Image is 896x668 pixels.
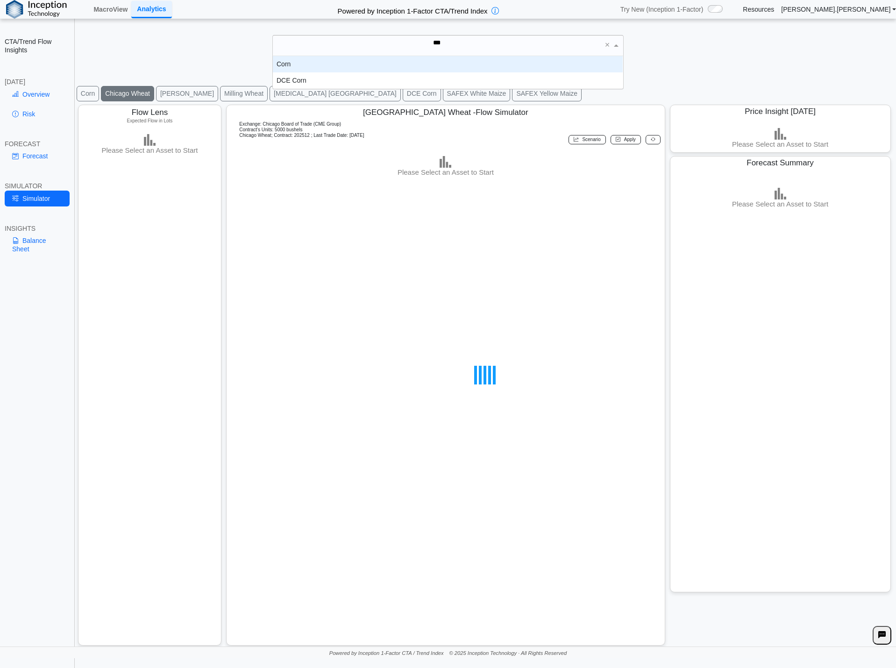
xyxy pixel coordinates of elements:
button: SAFEX White Maize [443,86,511,101]
div: INSIGHTS [5,224,70,233]
span: × [605,41,610,49]
span: Clear value [604,36,612,56]
a: Simulator [5,191,70,206]
button: Milling Wheat [220,86,268,101]
h2: CTA/Trend Flow Insights [5,37,70,54]
a: Overview [5,86,70,102]
a: Forecast [5,148,70,164]
button: Corn [77,86,99,101]
button: SAFEX Yellow Maize [512,86,582,101]
div: [DATE] [5,78,70,86]
button: [MEDICAL_DATA] [GEOGRAPHIC_DATA] [270,86,401,101]
button: Chicago Wheat [101,86,154,101]
a: Analytics [131,1,171,18]
a: Balance Sheet [5,233,70,257]
span: Try New (Inception 1-Factor) [620,5,704,14]
div: SIMULATOR [5,182,70,190]
button: DCE Corn [403,86,441,101]
div: DCE Corn [273,72,623,89]
div: FORECAST [5,140,70,148]
div: Corn [273,56,623,72]
h2: Powered by Inception 1-Factor CTA/Trend Index [334,3,491,16]
a: Risk [5,106,70,122]
a: [PERSON_NAME].[PERSON_NAME] [781,5,896,14]
a: Resources [743,5,774,14]
button: [PERSON_NAME] [156,86,218,101]
div: grid [273,56,623,89]
a: MacroView [90,1,131,17]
